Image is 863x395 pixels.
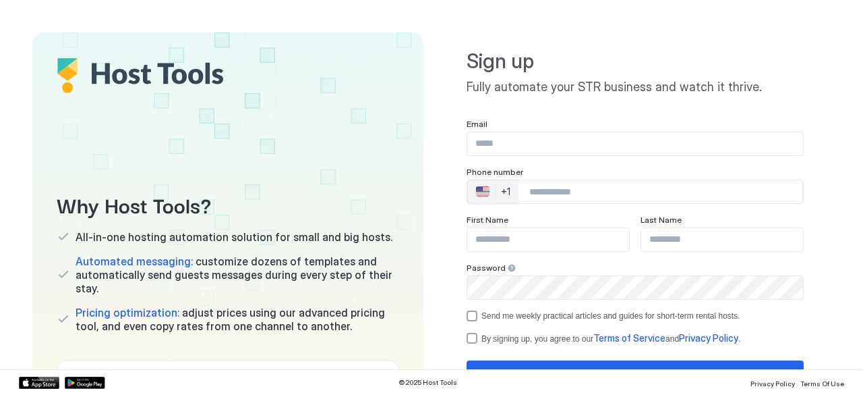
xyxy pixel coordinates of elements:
span: Last Name [641,215,682,225]
div: termsPrivacy [467,332,804,344]
a: Terms of Service [593,334,665,344]
span: adjust prices using our advanced pricing tool, and even copy rates from one channel to another. [76,306,399,333]
button: Start your 14 days trial [467,361,804,386]
span: customize dozens of templates and automatically send guests messages during every step of their s... [76,255,399,295]
input: Input Field [467,276,803,299]
input: Input Field [641,228,803,251]
span: Fully automate your STR business and watch it thrive. [467,80,804,95]
div: Start your 14 days trial [587,366,684,380]
input: Phone Number input [518,180,802,204]
span: All-in-one hosting automation solution for small and big hosts. [76,230,392,244]
a: App Store [19,377,59,389]
div: Countries button [468,180,518,203]
span: Why Host Tools? [57,189,399,219]
span: Terms of Service [593,332,665,344]
a: Terms Of Use [800,375,844,390]
span: © 2025 Host Tools [398,378,457,387]
input: Input Field [467,132,803,155]
span: Privacy Policy [750,379,795,388]
span: First Name [467,215,508,225]
a: Privacy Policy [750,375,795,390]
div: 🇺🇸 [476,184,489,200]
span: Sign up [467,49,804,74]
span: Terms Of Use [800,379,844,388]
div: Send me weekly practical articles and guides for short-term rental hosts. [481,311,740,321]
input: Input Field [467,228,629,251]
span: Password [467,263,506,273]
span: Pricing optimization: [76,306,179,319]
span: Phone number [467,167,523,177]
a: Privacy Policy [679,334,738,344]
div: optOut [467,311,804,321]
div: By signing up, you agree to our and . [481,332,740,344]
span: Privacy Policy [679,332,738,344]
div: +1 [501,186,510,198]
span: Email [467,119,487,129]
span: Automated messaging: [76,255,193,268]
a: Google Play Store [65,377,105,389]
